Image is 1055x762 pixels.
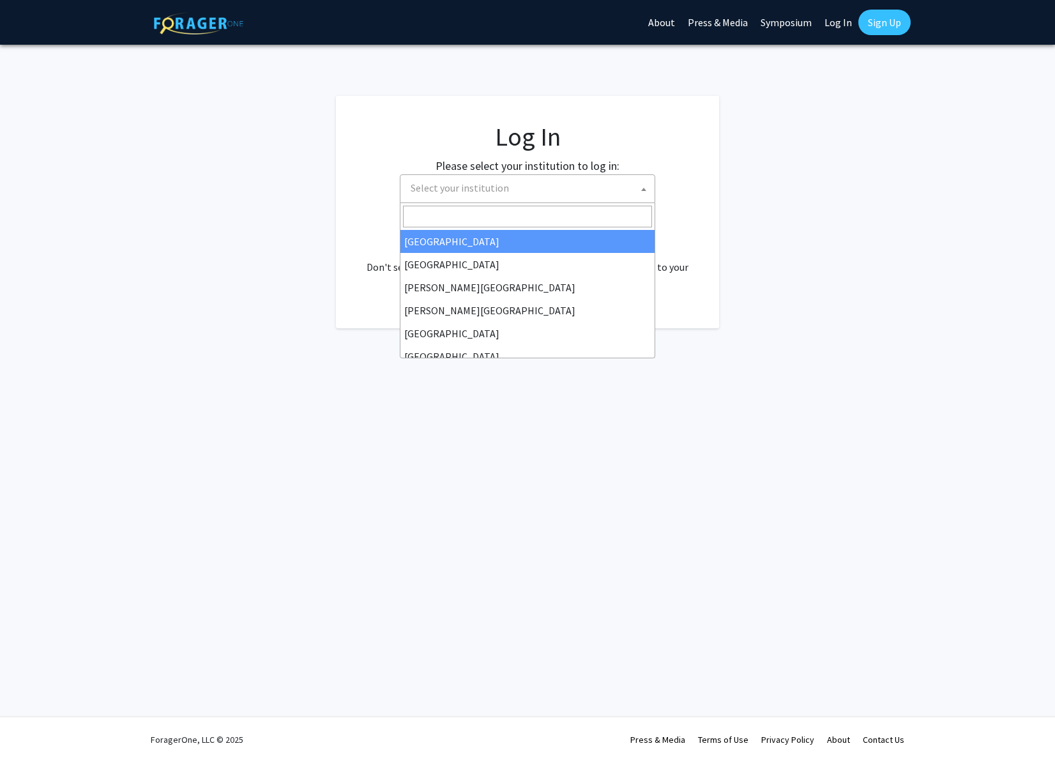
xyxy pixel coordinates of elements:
[436,157,619,174] label: Please select your institution to log in:
[10,705,54,752] iframe: Chat
[698,734,748,745] a: Terms of Use
[400,230,655,253] li: [GEOGRAPHIC_DATA]
[827,734,850,745] a: About
[361,229,694,290] div: No account? . Don't see your institution? about bringing ForagerOne to your institution.
[400,299,655,322] li: [PERSON_NAME][GEOGRAPHIC_DATA]
[630,734,685,745] a: Press & Media
[400,174,655,203] span: Select your institution
[400,322,655,345] li: [GEOGRAPHIC_DATA]
[863,734,904,745] a: Contact Us
[761,734,814,745] a: Privacy Policy
[403,206,652,227] input: Search
[411,181,509,194] span: Select your institution
[400,276,655,299] li: [PERSON_NAME][GEOGRAPHIC_DATA]
[400,253,655,276] li: [GEOGRAPHIC_DATA]
[151,717,243,762] div: ForagerOne, LLC © 2025
[361,121,694,152] h1: Log In
[154,12,243,34] img: ForagerOne Logo
[406,175,655,201] span: Select your institution
[400,345,655,368] li: [GEOGRAPHIC_DATA]
[858,10,911,35] a: Sign Up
